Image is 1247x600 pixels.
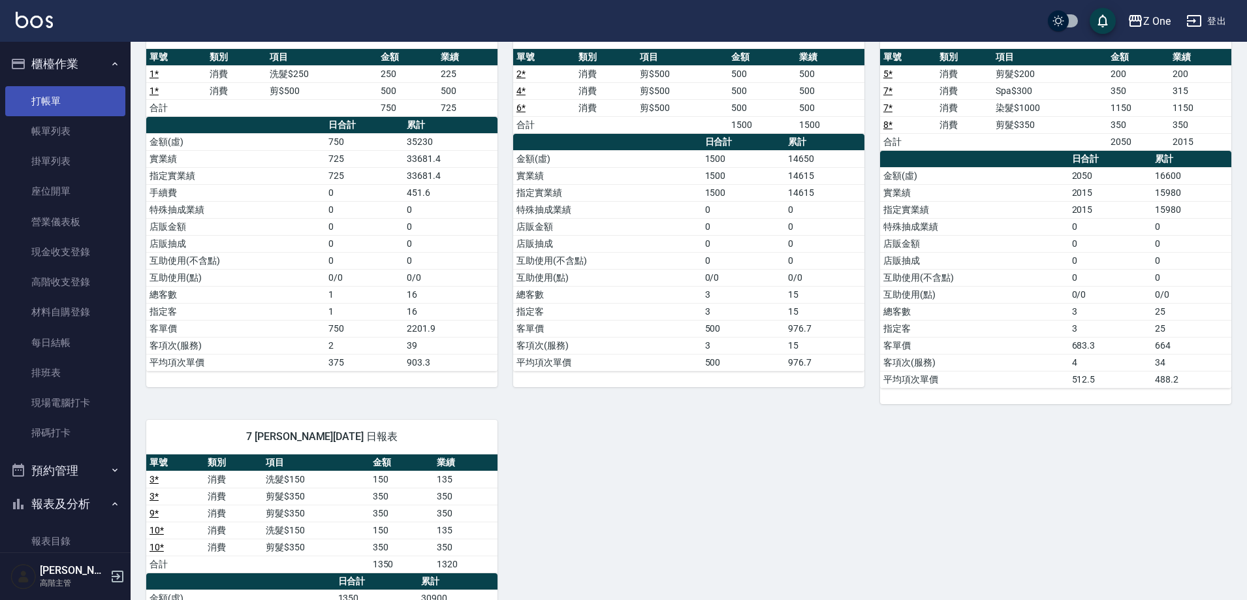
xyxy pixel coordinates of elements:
td: 0 [403,235,497,252]
td: 0 [1069,252,1152,269]
td: 16600 [1152,167,1231,184]
td: 消費 [204,539,262,556]
td: 總客數 [146,286,325,303]
td: 15 [785,286,864,303]
td: 剪$500 [637,65,727,82]
td: 0 [1152,252,1231,269]
td: 1150 [1169,99,1231,116]
td: 0 [325,252,404,269]
td: 500 [728,82,797,99]
td: 消費 [204,488,262,505]
td: 1320 [434,556,497,573]
td: 135 [434,471,497,488]
span: 7 [PERSON_NAME][DATE] 日報表 [162,430,482,443]
td: 0 [325,218,404,235]
th: 金額 [728,49,797,66]
button: 櫃檯作業 [5,47,125,81]
td: 1500 [702,184,785,201]
td: 500 [796,82,864,99]
td: 客單價 [880,337,1069,354]
td: 3 [1069,320,1152,337]
a: 高階收支登錄 [5,267,125,297]
th: 日合計 [1069,151,1152,168]
td: 染髮$1000 [992,99,1107,116]
td: 消費 [936,99,992,116]
td: 0 [403,218,497,235]
td: 0 [785,252,864,269]
td: 512.5 [1069,371,1152,388]
th: 項目 [992,49,1107,66]
td: 剪$500 [637,99,727,116]
td: 451.6 [403,184,497,201]
td: 總客數 [880,303,1069,320]
td: 消費 [204,471,262,488]
td: 15 [785,337,864,354]
a: 掃碼打卡 [5,418,125,448]
th: 累計 [418,573,497,590]
td: 洗髮$250 [266,65,377,82]
td: 39 [403,337,497,354]
td: 店販抽成 [513,235,702,252]
td: 消費 [936,65,992,82]
div: Z One [1143,13,1171,29]
td: 金額(虛) [513,150,702,167]
td: 剪髮$350 [992,116,1107,133]
td: 750 [325,133,404,150]
td: 976.7 [785,320,864,337]
td: 0 [702,252,785,269]
a: 每日結帳 [5,328,125,358]
td: 0/0 [403,269,497,286]
td: 平均項次單價 [513,354,702,371]
td: 2050 [1107,133,1169,150]
td: 客單價 [146,320,325,337]
td: 1 [325,286,404,303]
td: 洗髮$150 [262,522,370,539]
th: 業績 [434,454,497,471]
td: 375 [325,354,404,371]
td: 350 [1107,82,1169,99]
button: save [1090,8,1116,34]
td: 平均項次單價 [146,354,325,371]
td: 15980 [1152,201,1231,218]
td: 指定客 [146,303,325,320]
th: 累計 [785,134,864,151]
td: 150 [370,522,434,539]
table: a dense table [880,151,1231,388]
td: 35230 [403,133,497,150]
td: 0 [325,201,404,218]
td: 特殊抽成業績 [513,201,702,218]
button: 登出 [1181,9,1231,33]
td: 16 [403,303,497,320]
table: a dense table [513,134,864,371]
td: 2015 [1169,133,1231,150]
td: 消費 [206,65,266,82]
td: 0 [403,252,497,269]
td: 34 [1152,354,1231,371]
td: 互助使用(不含點) [513,252,702,269]
td: 0/0 [1152,286,1231,303]
td: 0 [1069,235,1152,252]
th: 項目 [266,49,377,66]
table: a dense table [146,117,497,371]
td: 0/0 [325,269,404,286]
td: 350 [434,539,497,556]
td: 合計 [146,556,204,573]
td: 客項次(服務) [146,337,325,354]
td: 225 [437,65,497,82]
td: 14650 [785,150,864,167]
td: 976.7 [785,354,864,371]
td: 350 [370,488,434,505]
td: 350 [434,488,497,505]
td: 互助使用(點) [146,269,325,286]
h5: [PERSON_NAME] [40,564,106,577]
td: 指定實業績 [513,184,702,201]
td: 剪髮$350 [262,505,370,522]
td: 0 [1069,269,1152,286]
td: 350 [1169,116,1231,133]
td: 消費 [575,82,637,99]
th: 金額 [370,454,434,471]
td: 1500 [702,167,785,184]
td: 150 [370,471,434,488]
td: 指定實業績 [146,167,325,184]
td: 合計 [146,99,206,116]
